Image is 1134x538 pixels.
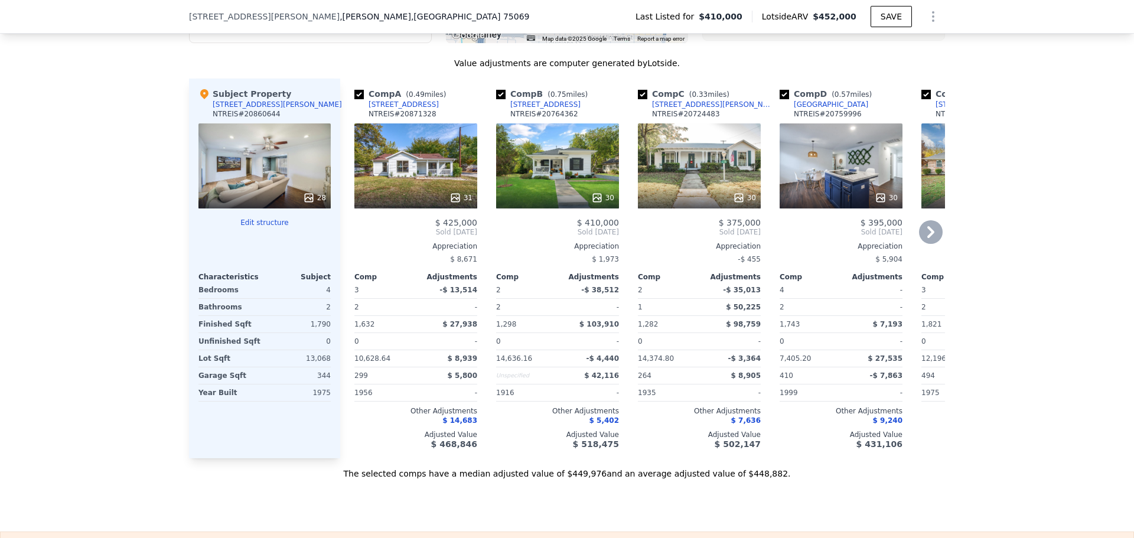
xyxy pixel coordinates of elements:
div: Adjusted Value [354,430,477,439]
div: Appreciation [780,242,902,251]
span: [STREET_ADDRESS][PERSON_NAME] [189,11,340,22]
div: NTREIS # 20860644 [213,109,281,119]
span: 4 [780,286,784,294]
span: 494 [921,371,935,380]
span: $ 8,905 [731,371,761,380]
div: [STREET_ADDRESS] [369,100,439,109]
div: Appreciation [354,242,477,251]
div: Unspecified [496,367,555,384]
div: 1999 [780,384,839,401]
span: Map data ©2025 Google [542,35,607,42]
div: - [418,384,477,401]
span: $ 375,000 [719,218,761,227]
span: 410 [780,371,793,380]
span: $ 5,904 [875,255,902,263]
span: $410,000 [699,11,742,22]
div: Adjusted Value [921,430,1044,439]
div: - [702,384,761,401]
a: [STREET_ADDRESS] [496,100,581,109]
button: Show Options [921,5,945,28]
div: Appreciation [921,242,1044,251]
div: 4 [267,282,331,298]
a: Terms (opens in new tab) [614,35,630,42]
a: [STREET_ADDRESS] [921,100,1006,109]
span: $ 50,225 [726,303,761,311]
span: -$ 455 [738,255,761,263]
div: 0 [267,333,331,350]
div: Bathrooms [198,299,262,315]
div: NTREIS # 20724483 [652,109,720,119]
a: [STREET_ADDRESS] [354,100,439,109]
div: Adjustments [841,272,902,282]
span: $ 7,193 [873,320,902,328]
span: Sold [DATE] [638,227,761,237]
div: 2 [780,299,839,315]
span: 7,405.20 [780,354,811,363]
span: 0 [496,337,501,345]
span: 0.33 [692,90,708,99]
div: Comp E [921,88,1017,100]
button: Edit structure [198,218,331,227]
span: $ 27,938 [442,320,477,328]
span: $ 468,846 [431,439,477,449]
img: Google [449,28,488,43]
div: - [560,299,619,315]
div: Other Adjustments [638,406,761,416]
span: 1,632 [354,320,374,328]
span: ( miles) [827,90,876,99]
span: Sold [DATE] [354,227,477,237]
span: $ 42,116 [584,371,619,380]
span: $ 8,671 [450,255,477,263]
div: 1975 [267,384,331,401]
div: Year Built [198,384,262,401]
span: $ 410,000 [577,218,619,227]
div: - [702,333,761,350]
div: Bedrooms [198,282,262,298]
div: Garage Sqft [198,367,262,384]
span: $ 98,759 [726,320,761,328]
span: -$ 7,863 [870,371,902,380]
span: 3 [354,286,359,294]
div: Finished Sqft [198,316,262,332]
div: - [843,299,902,315]
span: 0 [921,337,926,345]
span: 0 [638,337,643,345]
div: - [843,282,902,298]
div: Comp [354,272,416,282]
a: Report a map error [637,35,685,42]
span: 1,298 [496,320,516,328]
span: 0 [780,337,784,345]
div: Comp A [354,88,451,100]
span: $ 425,000 [435,218,477,227]
span: $ 1,973 [592,255,619,263]
span: $ 395,000 [861,218,902,227]
button: SAVE [871,6,912,27]
div: NTREIS # 20800323 [936,109,1003,119]
span: 264 [638,371,651,380]
span: 0.49 [409,90,425,99]
div: Lot Sqft [198,350,262,367]
div: 344 [267,367,331,384]
span: $ 14,683 [442,416,477,425]
div: - [560,384,619,401]
span: 0.75 [550,90,566,99]
span: -$ 3,364 [728,354,761,363]
div: Comp C [638,88,734,100]
div: Other Adjustments [780,406,902,416]
span: -$ 38,512 [581,286,619,294]
button: Keyboard shortcuts [527,35,535,41]
span: ( miles) [685,90,734,99]
div: Adjustments [699,272,761,282]
div: Adjusted Value [638,430,761,439]
div: Value adjustments are computer generated by Lotside . [189,57,945,69]
div: 31 [449,192,472,204]
span: $ 27,535 [868,354,902,363]
a: Open this area in Google Maps (opens a new window) [449,28,488,43]
a: [GEOGRAPHIC_DATA] [780,100,868,109]
span: 1,282 [638,320,658,328]
span: Last Listed for [636,11,699,22]
span: $ 502,147 [715,439,761,449]
div: Comp B [496,88,592,100]
div: [STREET_ADDRESS][PERSON_NAME] [652,100,775,109]
div: Comp [496,272,558,282]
